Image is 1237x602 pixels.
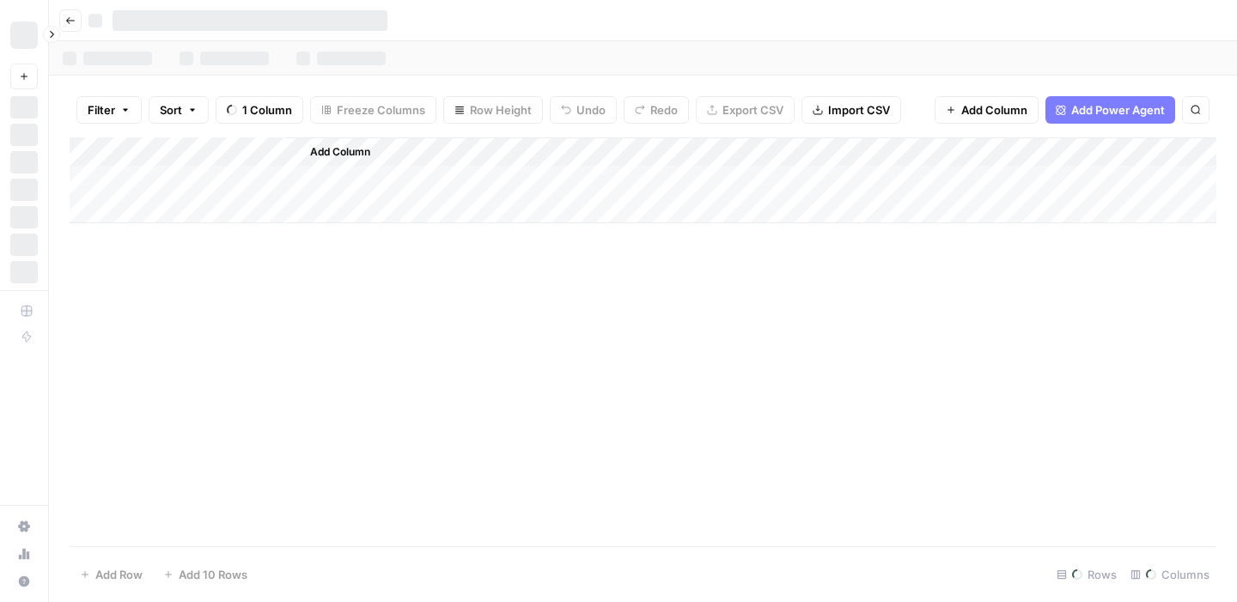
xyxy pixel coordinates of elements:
span: Import CSV [828,101,890,119]
a: Settings [10,513,38,540]
span: Add Column [961,101,1027,119]
span: Row Height [470,101,532,119]
button: Add Column [288,141,377,163]
span: Add Row [95,566,143,583]
span: Filter [88,101,115,119]
span: Freeze Columns [337,101,425,119]
span: Export CSV [722,101,783,119]
span: Add Column [310,144,370,160]
button: Undo [550,96,617,124]
span: Redo [650,101,678,119]
button: Import CSV [801,96,901,124]
button: Sort [149,96,209,124]
span: Undo [576,101,606,119]
button: Redo [624,96,689,124]
div: Rows [1050,561,1124,588]
button: Add Row [70,561,153,588]
button: Add Power Agent [1045,96,1175,124]
button: Filter [76,96,142,124]
button: Add Column [935,96,1039,124]
button: Row Height [443,96,543,124]
span: Add 10 Rows [179,566,247,583]
button: Freeze Columns [310,96,436,124]
button: Help + Support [10,568,38,595]
span: 1 Column [242,101,292,119]
button: 1 Column [216,96,303,124]
a: Usage [10,540,38,568]
button: Export CSV [696,96,795,124]
span: Add Power Agent [1071,101,1165,119]
span: Sort [160,101,182,119]
div: Columns [1124,561,1216,588]
button: Add 10 Rows [153,561,258,588]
